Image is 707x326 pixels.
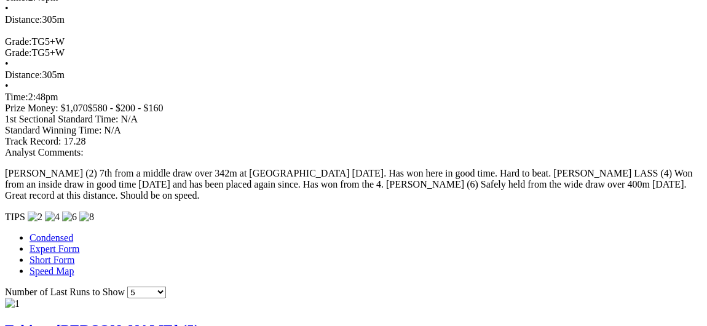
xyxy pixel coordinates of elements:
[5,125,101,135] span: Standard Winning Time:
[45,211,60,222] img: 4
[5,92,28,102] span: Time:
[30,265,74,276] a: Speed Map
[5,298,20,309] img: 1
[63,136,85,146] span: 17.28
[5,36,702,47] div: TG5+W
[5,103,702,114] div: Prize Money: $1,070
[5,286,125,296] span: Number of Last Runs to Show
[30,243,79,253] a: Expert Form
[5,168,702,201] p: [PERSON_NAME] (2) 7th from a middle draw over 342m at [GEOGRAPHIC_DATA] [DATE]. Has won here in g...
[5,211,25,221] span: TIPS
[5,81,9,91] span: •
[5,47,32,58] span: Grade:
[5,14,42,25] span: Distance:
[5,47,702,58] div: TG5+W
[79,211,94,222] img: 8
[30,254,74,264] a: Short Form
[28,211,42,222] img: 2
[88,103,164,113] span: $580 - $200 - $160
[5,147,84,157] span: Analyst Comments:
[5,136,61,146] span: Track Record:
[104,125,121,135] span: N/A
[62,211,77,222] img: 6
[5,70,702,81] div: 305m
[5,70,42,80] span: Distance:
[5,14,702,25] div: 305m
[5,3,9,14] span: •
[5,92,702,103] div: 2:48pm
[120,114,138,124] span: N/A
[5,36,32,47] span: Grade:
[5,58,9,69] span: •
[5,114,118,124] span: 1st Sectional Standard Time:
[30,232,73,242] a: Condensed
